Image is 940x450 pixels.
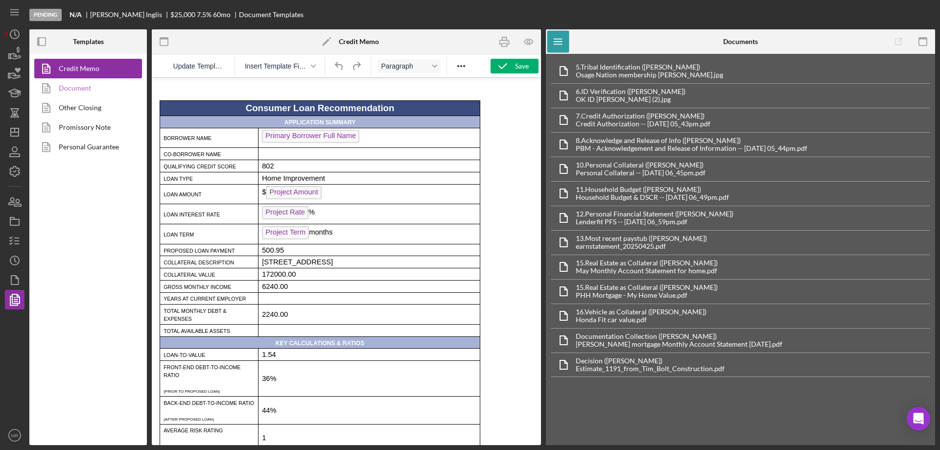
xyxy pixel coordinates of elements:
[576,210,733,218] div: 12. Personal Financial Statement ([PERSON_NAME])
[576,193,729,201] div: Household Budget & DSCR -- [DATE] 06_49pm.pdf
[34,59,137,78] a: Credit Memo
[576,120,710,128] div: Credit Authorization -- [DATE] 05_43pm.pdf
[576,242,707,250] div: earnstatement_20250425.pdf
[213,11,231,19] div: 60 mo
[90,11,170,19] div: [PERSON_NAME] Inglis
[453,59,470,73] button: Reveal or hide additional toolbar items
[576,267,718,275] div: May Monthly Account Statement for home.pdf
[576,235,707,242] div: 13. Most recent paystub ([PERSON_NAME])
[245,62,307,70] span: Insert Template Field
[110,356,325,364] p: 1
[377,59,441,73] button: Format Paragraph
[12,367,72,371] span: (BASED ON PROVIDED RUBRIC)
[34,78,137,98] a: Document
[576,357,725,365] div: Decision ([PERSON_NAME])
[70,11,82,19] b: N/A
[197,11,211,19] div: 7.5 %
[723,38,758,46] b: Documents
[381,62,429,70] span: Paragraph
[576,308,706,316] div: 16. Vehicle as Collateral ([PERSON_NAME])
[576,186,729,193] div: 11. Household Budget ([PERSON_NAME])
[339,38,379,46] b: Credit Memo
[576,71,723,79] div: Osage Nation membership [PERSON_NAME].jpg
[576,88,685,95] div: 6. ID Verification ([PERSON_NAME])
[576,284,718,291] div: 15. Real Estate as Collateral ([PERSON_NAME])
[241,59,319,73] button: Insert Template Field
[576,95,685,103] div: OK ID [PERSON_NAME] (2).jpg
[576,63,723,71] div: 5. Tribal Identification ([PERSON_NAME])
[169,59,229,73] button: Reset the template to the current product template value
[34,118,137,137] a: Promissory Note
[576,340,782,348] div: [PERSON_NAME] mortgage Monthly Account Statement [DATE].pdf
[576,144,807,152] div: PBM - Acknowledgement and Release of Information -- [DATE] 05_44pm.pdf
[907,407,930,430] div: Open Intercom Messenger
[170,11,195,19] div: $25,000
[491,59,539,73] button: Save
[576,259,718,267] div: 15. Real Estate as Collateral ([PERSON_NAME])
[29,9,62,21] div: Pending
[576,137,807,144] div: 8. Acknowledge and Release of Info ([PERSON_NAME])
[173,62,225,70] span: Update Template
[239,11,304,19] div: Document Templates
[576,161,705,169] div: 10. Personal Collateral ([PERSON_NAME])
[331,59,348,73] button: Undo
[576,169,705,177] div: Personal Collateral -- [DATE] 06_45pm.pdf
[11,433,19,438] text: MR
[576,291,718,299] div: PHH Mortgage - My Home Value.pdf
[152,78,541,445] iframe: Rich Text Area
[576,218,733,226] div: Lenderfit PFS -- [DATE] 06_59pm.pdf
[576,332,782,340] div: Documentation Collection ([PERSON_NAME])
[5,426,24,445] button: MR
[73,38,104,46] b: Templates
[348,59,365,73] button: Redo
[576,112,710,120] div: 7. Credit Authorization ([PERSON_NAME])
[34,137,137,157] a: Personal Guarantee
[515,59,529,73] div: Save
[34,98,137,118] a: Other Closing
[576,316,706,324] div: Honda Fit car value.pdf
[576,365,725,373] div: Estimate_1191_from_Tim_Bolt_Construction.pdf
